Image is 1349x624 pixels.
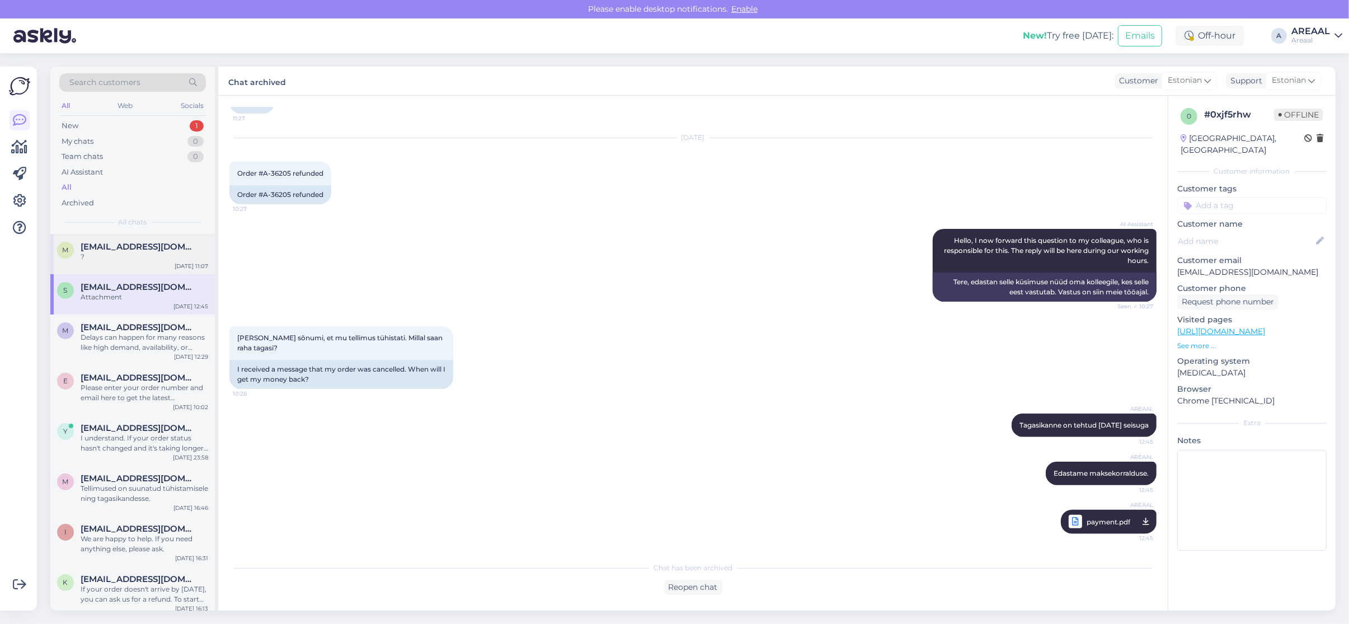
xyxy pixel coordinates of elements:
[62,198,94,209] div: Archived
[187,151,204,162] div: 0
[1111,438,1153,446] span: 12:45
[63,377,68,385] span: e
[175,604,208,613] div: [DATE] 16:13
[1177,294,1279,309] div: Request phone number
[119,217,147,227] span: All chats
[62,151,103,162] div: Team chats
[1177,435,1327,447] p: Notes
[81,524,197,534] span: Iris.juhani@gmail.com
[81,282,197,292] span: sulgert@gmail.com
[1177,197,1327,214] input: Add a tag
[81,383,208,403] div: Please enter your order number and email here to get the latest information on your order: - [URL...
[664,580,722,595] div: Reopen chat
[228,73,286,88] label: Chat archived
[1118,25,1162,46] button: Emails
[1187,112,1191,120] span: 0
[63,326,69,335] span: m
[63,427,68,435] span: y
[1061,510,1157,534] a: AREAALpayment.pdf12:45
[178,98,206,113] div: Socials
[81,322,197,332] span: martvork@gmail.com
[81,242,197,252] span: Minipicto9@gmail.com
[1176,26,1244,46] div: Off-hour
[174,353,208,361] div: [DATE] 12:29
[1111,220,1153,228] span: AI Assistant
[116,98,135,113] div: Web
[62,182,72,193] div: All
[233,390,275,398] span: 10:28
[173,403,208,411] div: [DATE] 10:02
[62,167,103,178] div: AI Assistant
[62,136,93,147] div: My chats
[187,136,204,147] div: 0
[1291,36,1330,45] div: Areaal
[64,286,68,294] span: s
[62,120,78,132] div: New
[1023,30,1047,41] b: New!
[1291,27,1342,45] a: AREAALAreaal
[1177,283,1327,294] p: Customer phone
[69,77,140,88] span: Search customers
[1177,341,1327,351] p: See more ...
[728,4,761,14] span: Enable
[1111,453,1153,461] span: AREAAL
[81,433,208,453] div: I understand. If your order status hasn't changed and it's taking longer than expected, it might ...
[1177,355,1327,367] p: Operating system
[1272,74,1306,87] span: Estonian
[81,332,208,353] div: Delays can happen for many reasons like high demand, availability, or shipping problems. We are w...
[81,473,197,484] span: Mr.mihhailpetrov@gmail.com
[944,236,1150,265] span: Hello, I now forward this question to my colleague, who is responsible for this. The reply will b...
[933,273,1157,302] div: Tere, edastan selle küsimuse nüüd oma kolleegile, kes selle eest vastutab. Vastus on siin meie tö...
[1177,418,1327,428] div: Extra
[190,120,204,132] div: 1
[229,133,1157,143] div: [DATE]
[1204,108,1274,121] div: # 0xjf5rhw
[1177,395,1327,407] p: Chrome [TECHNICAL_ID]
[81,574,197,584] span: kaismartin1@gmail.com
[654,563,732,573] span: Chat has been archived
[173,302,208,311] div: [DATE] 12:45
[229,360,453,389] div: I received a message that my order was cancelled. When will I get my money back?
[233,114,275,123] span: 11:27
[81,484,208,504] div: Tellimused on suunatud tühistamisele ning tagasikandesse.
[63,578,68,587] span: k
[1226,75,1262,87] div: Support
[1274,109,1323,121] span: Offline
[175,262,208,270] div: [DATE] 11:07
[175,554,208,562] div: [DATE] 16:31
[1111,405,1153,413] span: AREAAL
[81,252,208,262] div: ?
[237,169,323,177] span: Order #A-36205 refunded
[81,373,197,383] span: egonsale@gmail.com
[1111,501,1153,509] span: AREAAL
[1115,75,1158,87] div: Customer
[81,423,197,433] span: yltsmees@gmail.com
[9,76,30,97] img: Askly Logo
[1177,367,1327,379] p: [MEDICAL_DATA]
[1177,166,1327,176] div: Customer information
[1111,302,1153,311] span: Seen ✓ 10:27
[64,528,67,536] span: I
[81,534,208,554] div: We are happy to help. If you need anything else, please ask.
[1019,421,1149,429] span: Tagasikanne on tehtud [DATE] seisuga
[1178,235,1314,247] input: Add name
[173,504,208,512] div: [DATE] 16:46
[1023,29,1113,43] div: Try free [DATE]:
[1177,314,1327,326] p: Visited pages
[1177,383,1327,395] p: Browser
[63,246,69,254] span: M
[229,185,331,204] div: Order #A-36205 refunded
[1087,515,1130,529] span: payment.pdf
[63,477,69,486] span: M
[1111,486,1153,494] span: 12:45
[59,98,72,113] div: All
[1271,28,1287,44] div: A
[1177,218,1327,230] p: Customer name
[1177,266,1327,278] p: [EMAIL_ADDRESS][DOMAIN_NAME]
[233,205,275,213] span: 10:27
[237,334,444,352] span: [PERSON_NAME] sõnumi, et mu tellimus tühistati. Millal saan raha tagasi?
[1111,531,1153,545] span: 12:45
[1181,133,1304,156] div: [GEOGRAPHIC_DATA], [GEOGRAPHIC_DATA]
[1291,27,1330,36] div: AREAAL
[1168,74,1202,87] span: Estonian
